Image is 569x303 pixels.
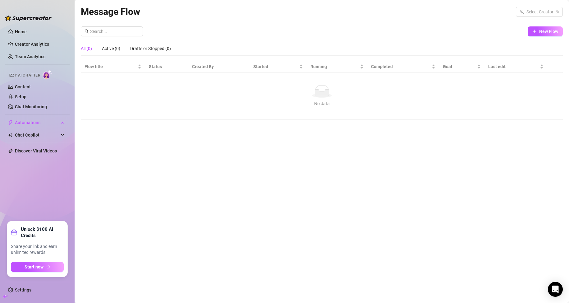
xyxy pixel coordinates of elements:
span: Running [310,63,359,70]
span: Goal [443,63,476,70]
a: Creator Analytics [15,39,65,49]
th: Status [145,61,188,73]
span: plus [532,29,537,34]
img: Chat Copilot [8,133,12,137]
button: New Flow [528,26,563,36]
span: Start now [25,264,44,269]
span: thunderbolt [8,120,13,125]
a: Team Analytics [15,54,45,59]
a: Chat Monitoring [15,104,47,109]
a: Settings [15,287,31,292]
span: Completed [371,63,430,70]
a: Discover Viral Videos [15,148,57,153]
span: Izzy AI Chatter [9,72,40,78]
div: No data [87,100,557,107]
article: Message Flow [81,4,140,19]
th: Completed [367,61,439,73]
a: Setup [15,94,26,99]
div: All (0) [81,45,92,52]
span: Share your link and earn unlimited rewards [11,244,64,256]
th: Last edit [484,61,547,73]
span: search [85,29,89,34]
input: Search... [90,28,139,35]
img: logo-BBDzfeDw.svg [5,15,52,21]
span: team [556,10,559,14]
th: Flow title [81,61,145,73]
a: Content [15,84,31,89]
span: gift [11,229,17,235]
span: build [3,294,7,299]
div: Open Intercom Messenger [548,282,563,297]
div: Active (0) [102,45,120,52]
span: arrow-right [46,265,50,269]
span: Last edit [488,63,538,70]
span: Automations [15,118,59,128]
span: New Flow [539,29,558,34]
img: AI Chatter [43,70,52,79]
th: Started [250,61,307,73]
th: Created By [188,61,250,73]
a: Home [15,29,27,34]
th: Running [307,61,367,73]
th: Goal [439,61,485,73]
strong: Unlock $100 AI Credits [21,226,64,239]
div: Drafts or Stopped (0) [130,45,171,52]
span: Started [253,63,298,70]
button: Start nowarrow-right [11,262,64,272]
span: Flow title [85,63,136,70]
span: Chat Copilot [15,130,59,140]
